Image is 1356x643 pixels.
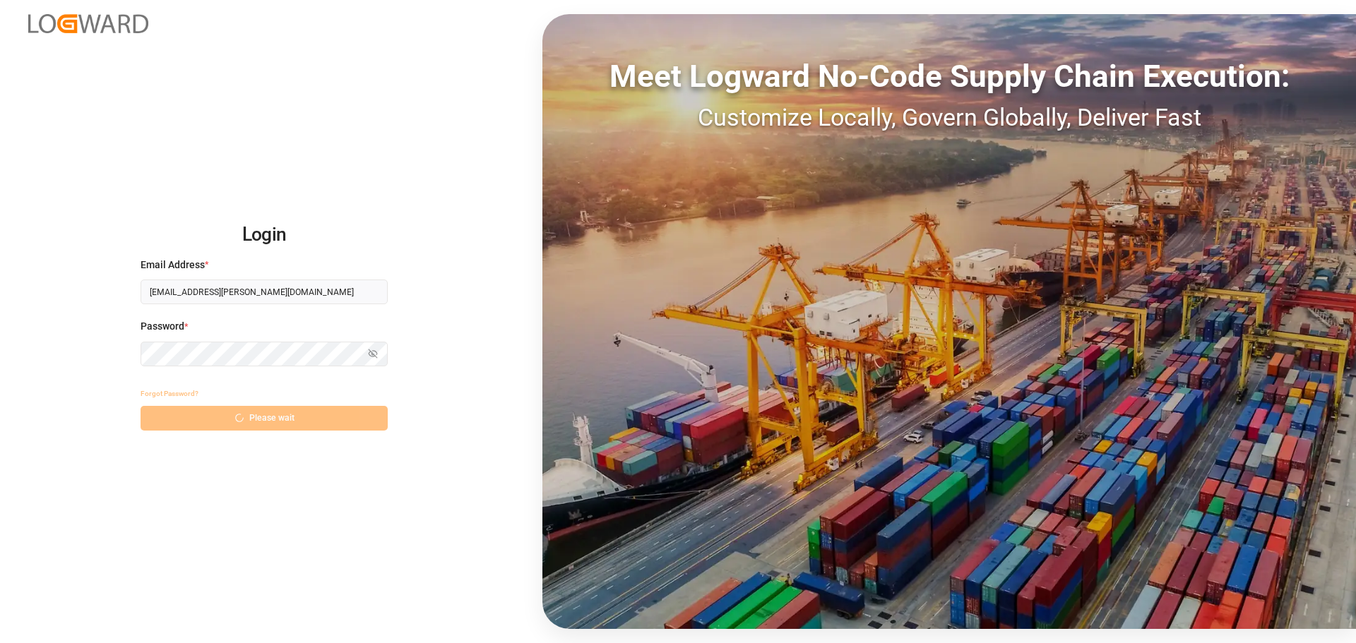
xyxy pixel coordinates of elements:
input: Enter your email [141,280,388,304]
span: Password [141,319,184,334]
div: Meet Logward No-Code Supply Chain Execution: [542,53,1356,100]
span: Email Address [141,258,205,272]
img: Logward_new_orange.png [28,14,148,33]
h2: Login [141,212,388,258]
div: Customize Locally, Govern Globally, Deliver Fast [542,100,1356,136]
